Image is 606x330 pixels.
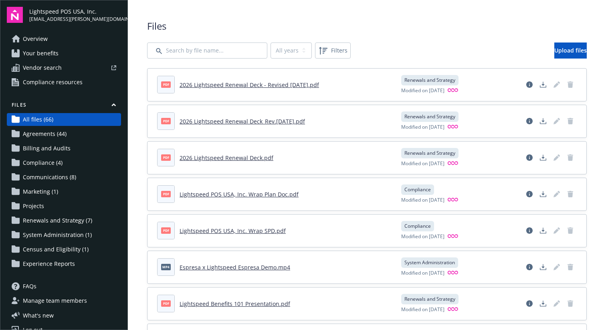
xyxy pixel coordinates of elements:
span: Edit document [550,297,563,310]
span: Renewals and Strategy [404,150,455,157]
span: Delete document [564,261,577,273]
a: View file details [523,261,536,273]
a: All files (66) [7,113,121,126]
span: Communications (8) [23,171,76,184]
span: Edit document [550,78,563,91]
span: pdf [161,300,171,306]
span: Renewals and Strategy (7) [23,214,92,227]
span: Upload files [554,47,587,54]
a: Compliance (4) [7,156,121,169]
a: Download document [537,115,549,128]
span: Edit document [550,261,563,273]
a: Lightspeed POS USA, Inc. Wrap SPD.pdf [180,227,286,235]
span: mp4 [161,264,171,270]
span: Modified on [DATE] [401,233,444,241]
span: Edit document [550,224,563,237]
a: Communications (8) [7,171,121,184]
img: navigator-logo.svg [7,7,23,23]
span: Vendor search [23,61,62,74]
span: Modified on [DATE] [401,87,444,95]
a: View file details [523,151,536,164]
span: System Administration (1) [23,229,92,241]
a: View file details [523,78,536,91]
span: Delete document [564,78,577,91]
button: What's new [7,311,67,320]
a: Manage team members [7,294,121,307]
span: Lightspeed POS USA, Inc. [29,7,121,16]
span: Delete document [564,151,577,164]
span: All files (66) [23,113,53,126]
span: Marketing (1) [23,185,58,198]
span: pdf [161,154,171,160]
span: Agreements (44) [23,128,67,140]
a: Upload files [554,43,587,59]
a: Lightspeed Benefits 101 Presentation.pdf [180,300,290,308]
span: pdf [161,227,171,233]
span: pdf [161,118,171,124]
a: 2026 Lightspeed Renewal Deck - Revised [DATE].pdf [180,81,319,89]
span: pdf [161,191,171,197]
span: Census and Eligibility (1) [23,243,89,256]
span: Delete document [564,297,577,310]
a: Delete document [564,115,577,128]
button: Filters [315,43,351,59]
span: Overview [23,32,48,45]
span: Renewals and Strategy [404,296,455,303]
span: Renewals and Strategy [404,77,455,84]
span: Compliance resources [23,76,83,89]
span: Compliance (4) [23,156,63,169]
span: Edit document [550,115,563,128]
span: Files [147,19,587,33]
a: Marketing (1) [7,185,121,198]
a: Experience Reports [7,257,121,270]
span: Manage team members [23,294,87,307]
span: Modified on [DATE] [401,196,444,204]
span: Filters [331,46,347,55]
a: Agreements (44) [7,128,121,140]
a: Download document [537,224,549,237]
span: Compliance [404,223,431,230]
a: View file details [523,115,536,128]
a: Vendor search [7,61,121,74]
a: Download document [537,151,549,164]
span: FAQs [23,280,36,293]
a: Edit document [550,188,563,200]
a: Delete document [564,224,577,237]
span: Delete document [564,188,577,200]
span: [EMAIL_ADDRESS][PERSON_NAME][DOMAIN_NAME] [29,16,121,23]
a: 2026 Lightspeed Renewal Deck_Rev.[DATE].pdf [180,117,305,125]
span: Filters [317,44,349,57]
a: Lightspeed POS USA, Inc. Wrap Plan Doc.pdf [180,190,299,198]
a: FAQs [7,280,121,293]
span: Modified on [DATE] [401,160,444,168]
a: Projects [7,200,121,213]
a: Espresa x Lightspeed Espresa Demo.mp4 [180,263,290,271]
a: Your benefits [7,47,121,60]
span: What ' s new [23,311,54,320]
span: Projects [23,200,44,213]
a: Download document [537,261,549,273]
span: Billing and Audits [23,142,71,155]
span: Compliance [404,186,431,193]
a: 2026 Lightspeed Renewal Deck.pdf [180,154,273,162]
a: View file details [523,224,536,237]
a: View file details [523,297,536,310]
span: System Administration [404,259,455,266]
a: Download document [537,188,549,200]
span: Renewals and Strategy [404,113,455,120]
span: Modified on [DATE] [401,306,444,314]
a: Census and Eligibility (1) [7,243,121,256]
a: Billing and Audits [7,142,121,155]
span: Modified on [DATE] [401,269,444,277]
input: Search by file name... [147,43,267,59]
button: Lightspeed POS USA, Inc.[EMAIL_ADDRESS][PERSON_NAME][DOMAIN_NAME] [29,7,121,23]
span: Your benefits [23,47,59,60]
